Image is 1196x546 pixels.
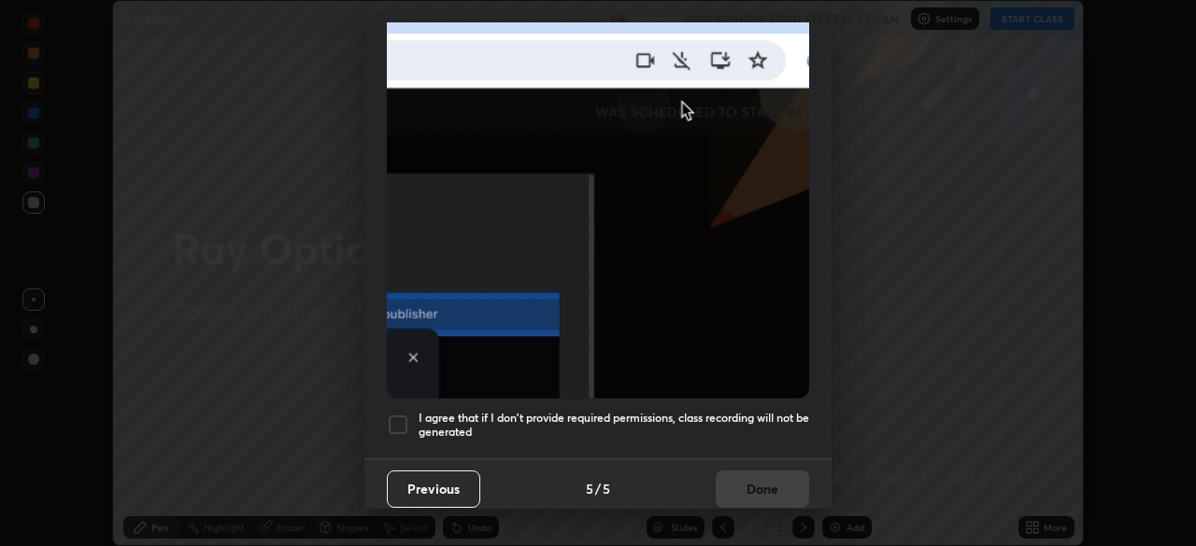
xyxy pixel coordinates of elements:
h4: / [595,479,601,498]
h4: 5 [603,479,610,498]
h5: I agree that if I don't provide required permissions, class recording will not be generated [419,411,809,440]
button: Previous [387,470,480,508]
h4: 5 [586,479,593,498]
